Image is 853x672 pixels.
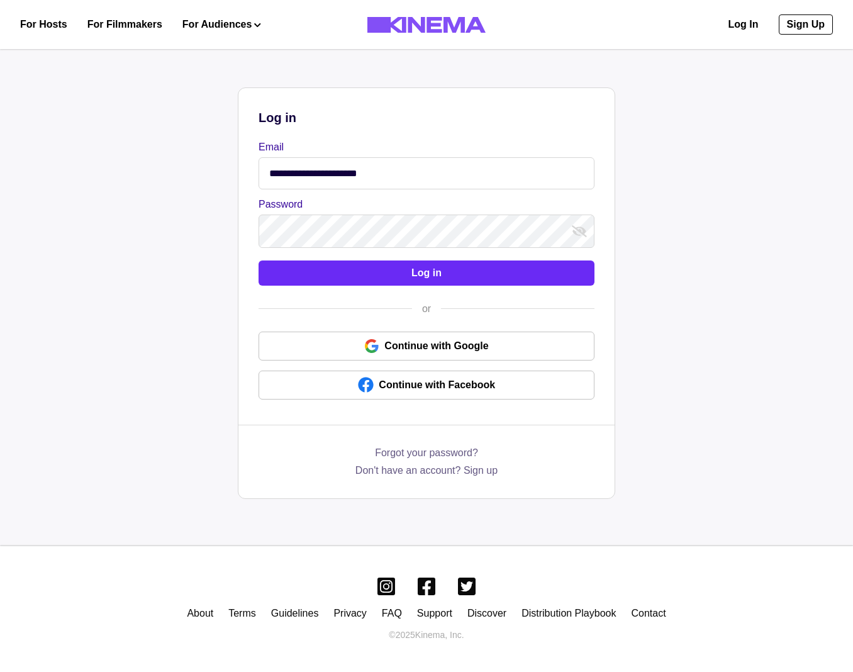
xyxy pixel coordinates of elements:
[728,17,759,32] a: Log In
[182,17,261,32] button: For Audiences
[259,332,594,361] a: Continue with Google
[87,17,162,32] a: For Filmmakers
[417,608,452,619] a: Support
[20,17,67,32] a: For Hosts
[382,608,402,619] a: FAQ
[187,608,213,619] a: About
[259,371,594,400] a: Continue with Facebook
[259,108,594,127] p: Log in
[412,301,441,316] div: or
[467,608,506,619] a: Discover
[521,608,616,619] a: Distribution Playbook
[631,608,666,619] a: Contact
[389,629,464,642] p: © 2025 Kinema, Inc.
[259,140,587,155] label: Email
[779,14,833,35] a: Sign Up
[333,608,366,619] a: Privacy
[375,445,478,463] a: Forgot your password?
[228,608,256,619] a: Terms
[271,608,319,619] a: Guidelines
[355,463,498,478] a: Don't have an account? Sign up
[259,197,587,212] label: Password
[569,221,589,242] button: show password
[259,260,594,286] button: Log in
